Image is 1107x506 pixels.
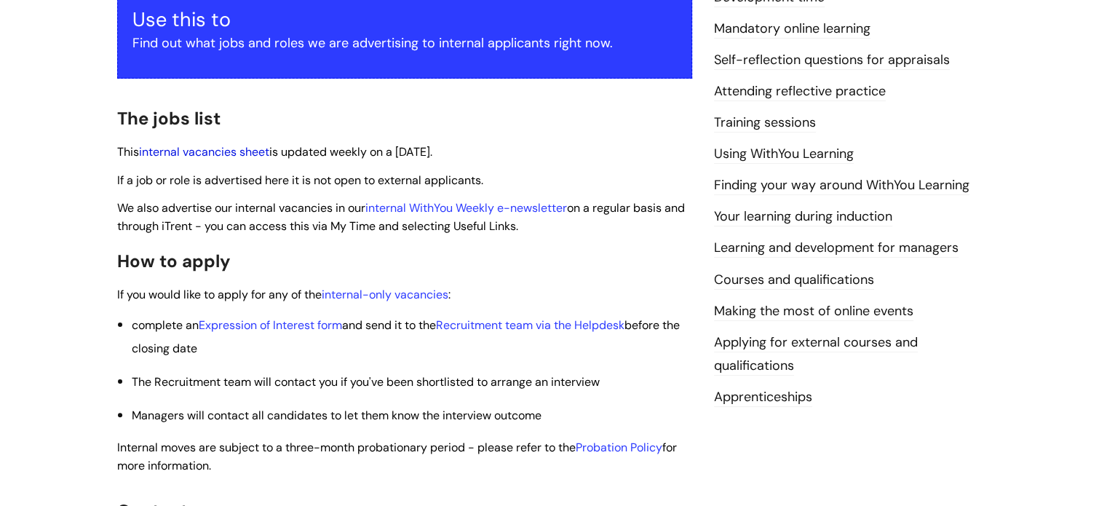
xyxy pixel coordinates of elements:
a: internal-only vacancies [322,287,448,302]
span: and send it to the before the c [132,317,680,356]
a: Courses and qualifications [714,271,874,290]
span: How to apply [117,250,231,272]
a: Training sessions [714,114,816,133]
a: Probation Policy [576,440,662,455]
p: Find out what jobs and roles we are advertising to internal applicants right now. [132,31,677,55]
span: This is updated weekly on a [DATE]. [117,144,432,159]
a: Mandatory online learning [714,20,870,39]
a: Self-reflection questions for appraisals [714,51,950,70]
span: I [117,440,677,473]
a: Your learning during induction [714,207,892,226]
span: If a job or role is advertised here it is not open to external applicants. [117,173,483,188]
a: Applying for external courses and qualifications [714,333,918,376]
a: Expression of Interest form [199,317,342,333]
span: The jobs list [117,107,221,130]
a: Learning and development for managers [714,239,959,258]
span: We also advertise our internal vacancies in our on a regular basis and through iTrent - you can a... [117,200,685,234]
span: Managers will contact all candidates to let them know the interview outcome [132,408,541,423]
a: Attending reflective practice [714,82,886,101]
span: nternal moves are subject to a three-month probationary period - please refer to the for more inf... [117,440,677,473]
span: The Recruitment team will contact you if you've been shortlisted to arrange an interview [132,374,600,390]
a: Recruitment team via the Helpdesk [436,317,624,333]
a: internal vacancies sheet [139,144,269,159]
a: Apprenticeships [714,388,812,407]
a: Using WithYou Learning [714,145,854,164]
h3: Use this to [132,8,677,31]
a: Finding your way around WithYou Learning [714,176,969,195]
span: If you would like to apply for any of the : [117,287,451,302]
span: complete an [132,317,199,333]
a: Making the most of online events [714,302,913,321]
span: losing date [138,341,197,356]
a: internal WithYou Weekly e-newsletter [365,200,567,216]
